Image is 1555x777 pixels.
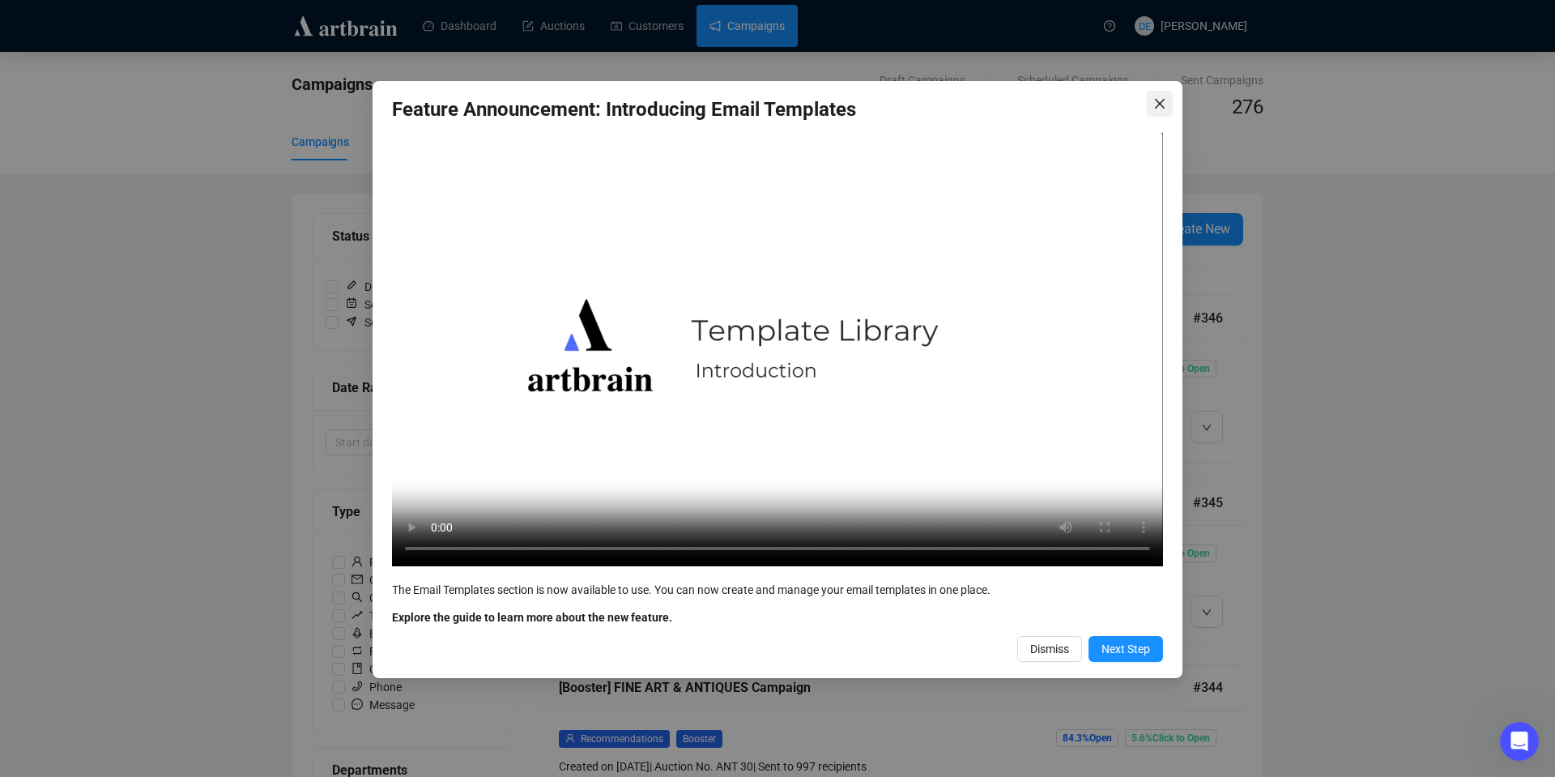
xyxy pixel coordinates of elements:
button: Close [1147,91,1173,117]
h3: Feature Announcement: Introducing Email Templates [392,97,1163,123]
span: Next Step [1101,640,1150,658]
span: close [1153,97,1166,110]
div: The Email Templates section is now available to use. You can now create and manage your email tem... [392,581,1163,599]
button: Next Step [1088,636,1163,662]
b: Explore the guide to learn more about the new feature. [392,611,672,624]
video: Your browser does not support the video tag. [392,133,1163,566]
button: Dismiss [1017,636,1082,662]
span: Dismiss [1030,640,1069,658]
iframe: Intercom live chat [1500,722,1539,761]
